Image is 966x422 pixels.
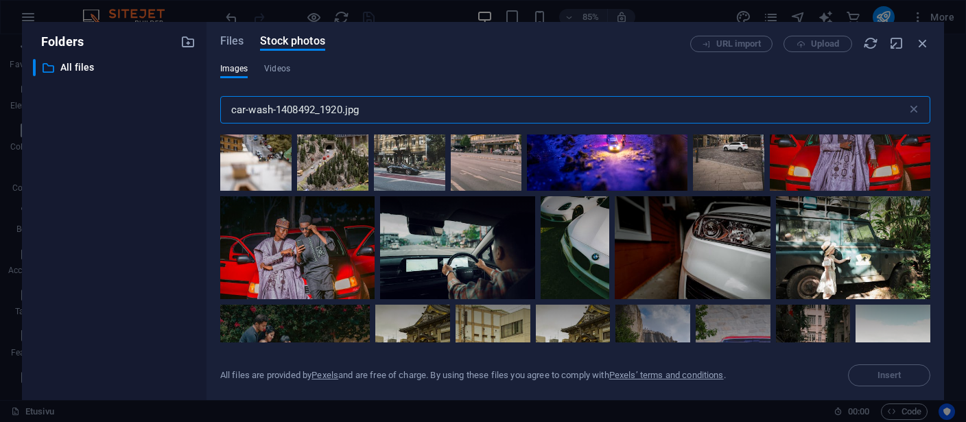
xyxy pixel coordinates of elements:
[220,60,248,77] span: Images
[180,34,196,49] i: Create new folder
[311,370,338,380] a: Pexels
[848,364,930,386] span: Select a file first
[32,400,40,408] button: 1
[609,370,724,380] a: Pexels’ terms and conditions
[889,36,904,51] i: Minimize
[33,59,36,76] div: ​
[220,369,726,382] div: All files are provided by and are free of charge. By using these files you agree to comply with .
[33,33,84,51] p: Folders
[220,96,907,124] input: Search
[863,36,878,51] i: Reload
[260,33,325,49] span: Stock photos
[220,33,244,49] span: Files
[264,60,290,77] span: Videos
[60,60,170,75] p: All files
[915,36,930,51] i: Close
